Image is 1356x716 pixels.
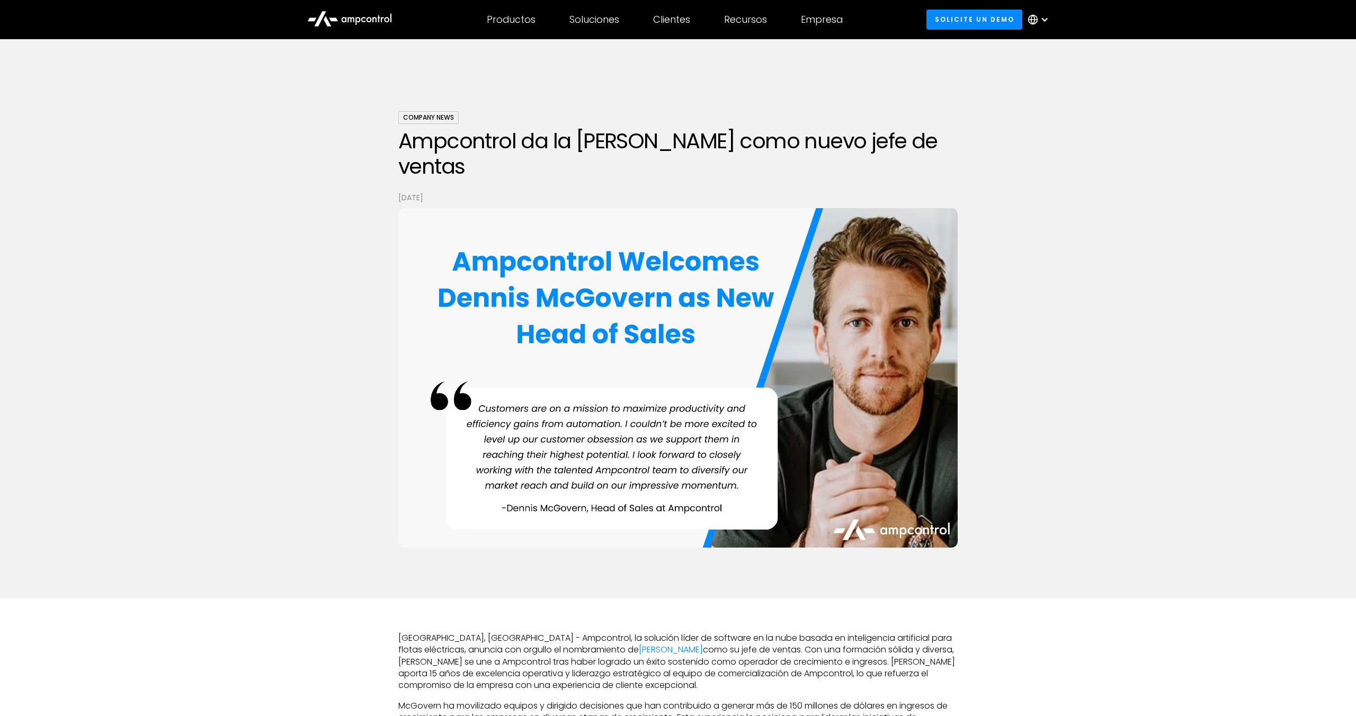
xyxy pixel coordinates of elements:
[639,643,703,656] a: [PERSON_NAME]
[398,111,459,124] div: Company News
[926,10,1022,29] a: Solicite un demo
[801,14,843,25] div: Empresa
[398,192,958,203] p: [DATE]
[487,14,536,25] div: Productos
[724,14,767,25] div: Recursos
[569,14,619,25] div: Soluciones
[653,14,690,25] div: Clientes
[398,632,958,692] p: [GEOGRAPHIC_DATA], [GEOGRAPHIC_DATA] - Ampcontrol, la solución líder de software en la nube basad...
[398,128,958,179] h1: Ampcontrol da la [PERSON_NAME] como nuevo jefe de ventas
